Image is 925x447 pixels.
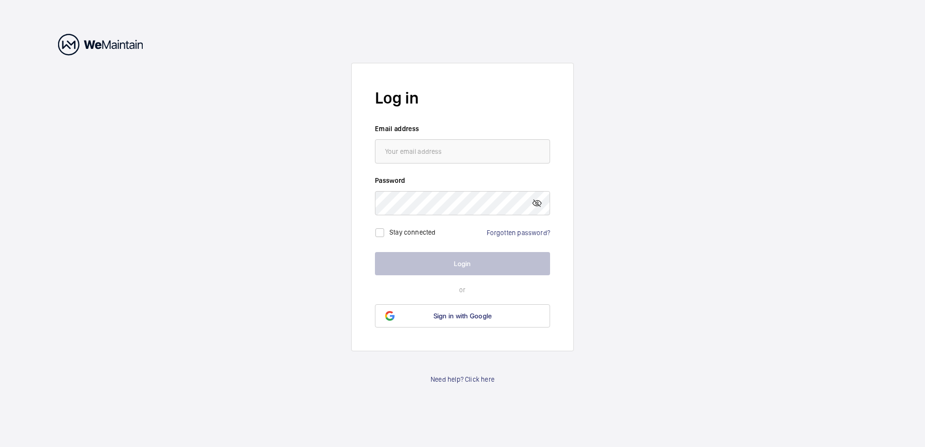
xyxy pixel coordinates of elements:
[433,312,492,320] span: Sign in with Google
[375,252,550,275] button: Login
[375,87,550,109] h2: Log in
[375,139,550,164] input: Your email address
[375,124,550,134] label: Email address
[431,374,494,384] a: Need help? Click here
[375,285,550,295] p: or
[375,176,550,185] label: Password
[487,229,550,237] a: Forgotten password?
[389,228,436,236] label: Stay connected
